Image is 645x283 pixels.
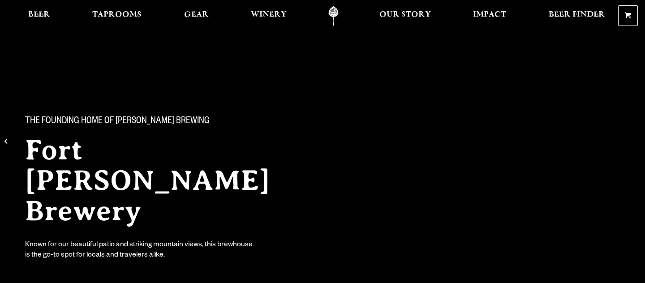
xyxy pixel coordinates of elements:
span: The Founding Home of [PERSON_NAME] Brewing [25,116,210,128]
a: Winery [245,6,292,26]
h2: Fort [PERSON_NAME] Brewery [25,135,305,226]
a: Beer Finder [543,6,611,26]
a: Gear [178,6,215,26]
a: Our Story [374,6,437,26]
a: Impact [467,6,512,26]
a: Odell Home [317,6,350,26]
span: Taprooms [92,11,142,18]
span: Gear [184,11,209,18]
div: Known for our beautiful patio and striking mountain views, this brewhouse is the go-to spot for l... [25,240,254,261]
span: Beer Finder [549,11,605,18]
span: Beer [28,11,50,18]
a: Taprooms [86,6,147,26]
a: Beer [22,6,56,26]
span: Our Story [379,11,431,18]
span: Winery [251,11,287,18]
span: Impact [473,11,506,18]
